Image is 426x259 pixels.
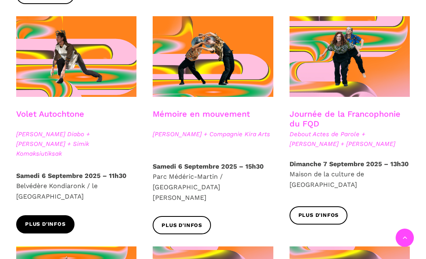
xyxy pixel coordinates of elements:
[290,129,410,149] span: Debout Actes de Parole + [PERSON_NAME] + [PERSON_NAME]
[290,109,400,128] a: Journée de la Francophonie du FQD
[25,220,66,229] span: Plus d'infos
[16,172,126,180] strong: Samedi 6 Septembre 2025 – 11h30
[16,129,136,158] span: [PERSON_NAME] Diabo + [PERSON_NAME] + Simik Komaksiutiksak
[162,221,202,230] span: Plus d'infos
[16,109,84,119] a: Volet Autochtone
[298,211,339,220] span: Plus d'infos
[153,216,211,234] a: Plus d'infos
[153,163,264,170] strong: Samedi 6 Septembre 2025 – 15h30
[290,159,410,190] p: Maison de la culture de [GEOGRAPHIC_DATA]
[290,206,348,225] a: Plus d'infos
[290,160,409,168] strong: Dimanche 7 Septembre 2025 – 13h30
[153,109,250,119] a: Mémoire en mouvement
[153,161,273,203] p: Parc Médéric-Martin / [GEOGRAPHIC_DATA][PERSON_NAME]
[153,129,273,139] span: [PERSON_NAME] + Compagnie Kira Arts
[16,171,136,202] p: Belvédère Kondiaronk / le [GEOGRAPHIC_DATA]
[16,215,75,233] a: Plus d'infos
